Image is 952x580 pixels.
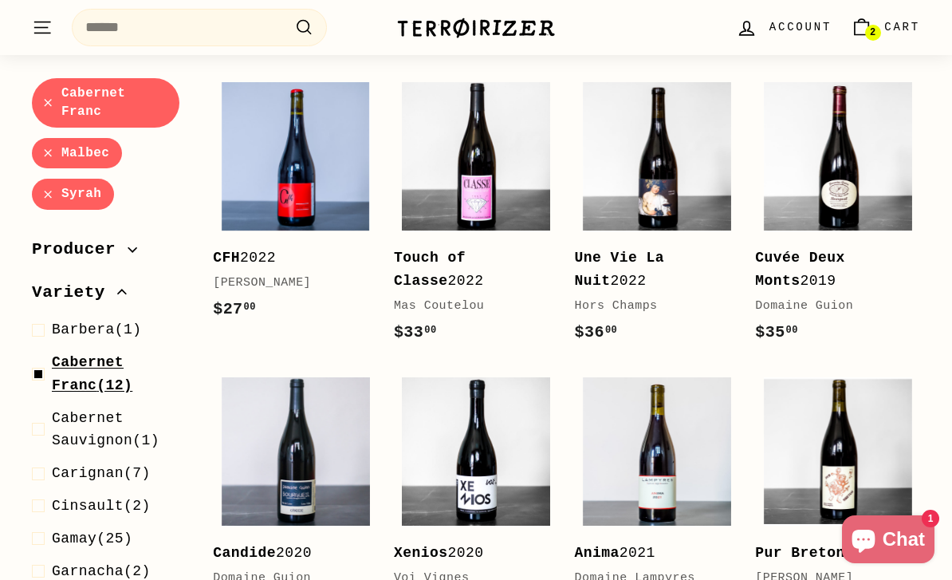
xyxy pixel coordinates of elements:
[394,247,543,293] div: 2022
[213,274,362,293] div: [PERSON_NAME]
[244,302,256,313] sup: 00
[394,542,543,565] div: 2020
[52,498,124,514] span: Cinsault
[32,236,128,263] span: Producer
[884,18,920,36] span: Cart
[213,250,240,266] b: CFH
[213,545,276,561] b: Candide
[394,545,448,561] b: Xenios
[394,74,559,361] a: Touch of Classe2022Mas Coutelou
[32,274,187,318] button: Variety
[870,27,875,38] span: 2
[726,4,841,51] a: Account
[52,351,187,397] span: (12)
[213,542,362,565] div: 2020
[52,406,187,452] span: (1)
[755,74,920,361] a: Cuvée Deux Monts2019Domaine Guion
[32,278,117,306] span: Variety
[394,323,437,341] span: $33
[755,542,904,565] div: 2023
[394,250,466,289] b: Touch of Classe
[213,74,378,338] a: CFH2022[PERSON_NAME]
[575,250,665,289] b: Une Vie La Nuit
[575,74,740,361] a: Une Vie La Nuit2022Hors Champs
[786,325,798,336] sup: 00
[755,250,845,289] b: Cuvée Deux Monts
[394,297,543,316] div: Mas Coutelou
[605,325,617,336] sup: 00
[52,531,96,546] span: Gamay
[755,247,904,293] div: 2019
[52,562,124,578] span: Garnacha
[837,515,939,567] inbox-online-store-chat: Shopify online store chat
[755,545,845,561] b: Pur Breton
[213,300,256,318] span: $27
[32,179,114,210] a: Syrah
[52,527,132,550] span: (25)
[52,318,142,341] span: (1)
[32,78,179,127] a: Cabernet Franc
[424,325,436,336] sup: 00
[575,542,724,565] div: 2021
[575,545,620,561] b: Anima
[52,409,132,448] span: Cabernet Sauvignon
[52,322,115,337] span: Barbera
[32,137,122,168] a: Malbec
[213,247,362,270] div: 2022
[575,297,724,316] div: Hors Champs
[755,297,904,316] div: Domaine Guion
[52,354,124,393] span: Cabernet Franc
[52,462,151,485] span: (7)
[575,247,724,293] div: 2022
[769,18,832,36] span: Account
[52,465,124,481] span: Carignan
[575,323,618,341] span: $36
[755,323,798,341] span: $35
[32,232,187,275] button: Producer
[841,4,930,51] a: Cart
[52,495,151,518] span: (2)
